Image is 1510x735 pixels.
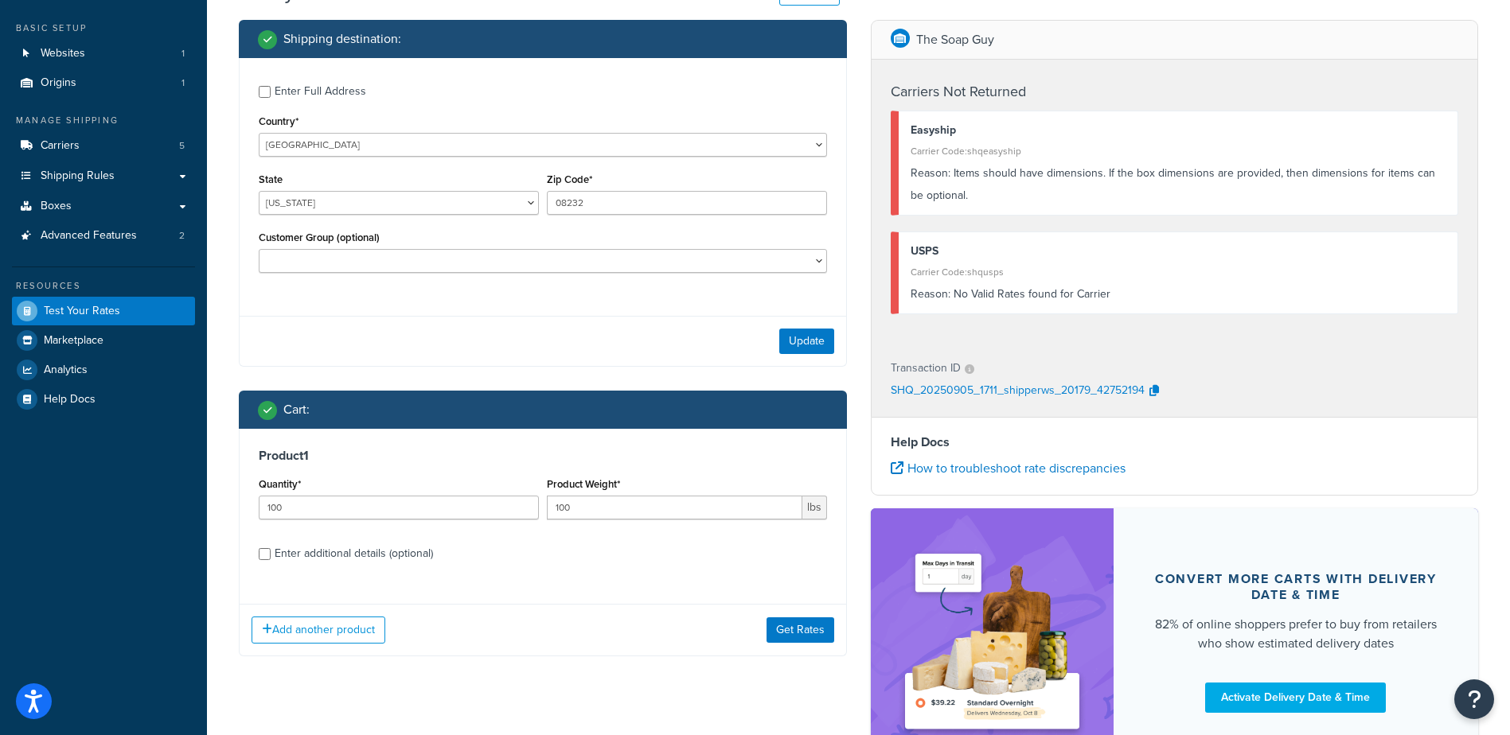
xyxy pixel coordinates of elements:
div: Manage Shipping [12,114,195,127]
span: Marketplace [44,334,103,348]
label: Quantity* [259,478,301,490]
a: How to troubleshoot rate discrepancies [891,459,1126,477]
span: 2 [179,229,185,243]
div: Carrier Code: shqeasyship [911,140,1446,162]
a: Shipping Rules [12,161,195,191]
span: 1 [181,76,185,90]
a: Analytics [12,356,195,384]
label: Country* [259,115,298,127]
label: State [259,173,283,185]
div: Easyship [911,119,1446,142]
div: Enter additional details (optional) [275,542,433,565]
span: 1 [181,47,185,60]
span: Reason: [911,286,950,302]
h3: Product 1 [259,448,827,464]
h4: Help Docs [891,433,1459,452]
h2: Shipping destination : [283,32,401,46]
input: Enter Full Address [259,86,271,98]
div: Carrier Code: shqusps [911,261,1446,283]
span: Advanced Features [41,229,137,243]
li: Advanced Features [12,221,195,251]
span: Boxes [41,200,72,213]
div: Resources [12,279,195,293]
button: Open Resource Center [1454,679,1494,719]
a: Boxes [12,192,195,221]
div: USPS [911,240,1446,262]
h2: Cart : [283,402,310,417]
a: Marketplace [12,326,195,355]
label: Product Weight* [547,478,620,490]
a: Advanced Features2 [12,221,195,251]
span: Test Your Rates [44,305,120,318]
a: Activate Delivery Date & Time [1205,682,1386,713]
span: lbs [802,496,827,519]
li: Websites [12,39,195,68]
span: 5 [179,139,185,153]
input: 0.0 [259,496,539,519]
label: Zip Code* [547,173,592,185]
li: Carriers [12,131,195,161]
div: Enter Full Address [275,80,366,103]
div: Basic Setup [12,21,195,35]
div: 82% of online shoppers prefer to buy from retailers who show estimated delivery dates [1152,615,1440,653]
span: Analytics [44,364,88,377]
a: Origins1 [12,68,195,98]
div: Convert more carts with delivery date & time [1152,571,1440,603]
span: Shipping Rules [41,169,115,183]
span: Origins [41,76,76,90]
label: Customer Group (optional) [259,231,380,243]
span: Carriers [41,139,80,153]
a: Websites1 [12,39,195,68]
button: Update [779,329,834,354]
p: The Soap Guy [916,29,994,51]
div: No Valid Rates found for Carrier [911,283,1446,305]
p: SHQ_20250905_1711_shipperws_20179_42752194 [891,379,1145,403]
button: Get Rates [767,617,834,643]
h4: Carriers Not Returned [891,81,1459,103]
input: 0.00 [547,496,802,519]
input: Enter additional details (optional) [259,548,271,560]
div: Items should have dimensions. If the box dimensions are provided, then dimensions for items can b... [911,162,1446,207]
button: Add another product [252,616,385,644]
a: Help Docs [12,385,195,414]
span: Websites [41,47,85,60]
span: Help Docs [44,393,96,406]
span: Reason: [911,165,950,181]
a: Test Your Rates [12,297,195,325]
a: Carriers5 [12,131,195,161]
li: Origins [12,68,195,98]
p: Transaction ID [891,357,961,379]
